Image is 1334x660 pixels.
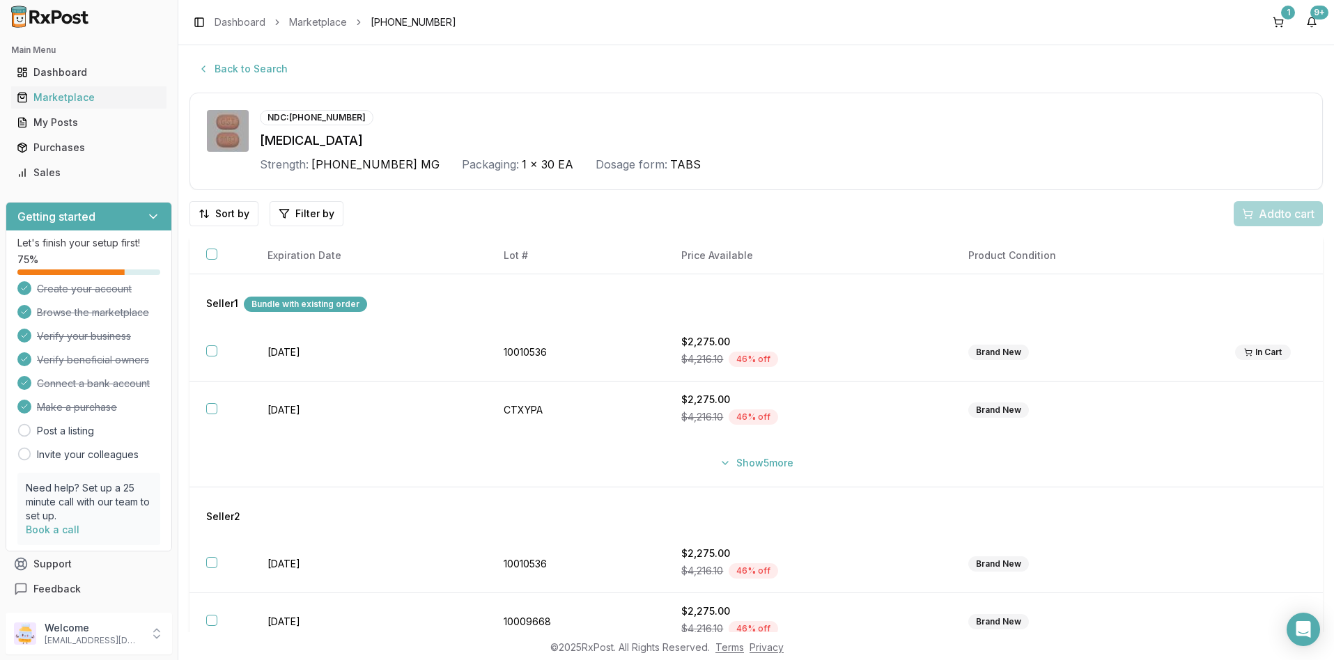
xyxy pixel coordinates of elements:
span: Connect a bank account [37,377,150,391]
button: 1 [1267,11,1289,33]
img: User avatar [14,622,36,645]
p: Need help? Set up a 25 minute call with our team to set up. [26,481,152,523]
div: 46 % off [729,352,778,367]
td: 10010536 [487,324,665,382]
th: Expiration Date [251,237,487,274]
div: Purchases [17,141,161,155]
button: Marketplace [6,86,172,109]
div: 46 % off [729,563,778,579]
td: [DATE] [251,324,487,382]
td: [DATE] [251,535,487,593]
td: 10009668 [487,593,665,651]
a: Dashboard [11,60,166,85]
span: $4,216.10 [681,622,723,636]
div: My Posts [17,116,161,129]
span: Verify your business [37,329,131,343]
span: 75 % [17,253,38,267]
span: Verify beneficial owners [37,353,149,367]
a: Post a listing [37,424,94,438]
td: [DATE] [251,593,487,651]
td: CTXYPA [487,382,665,439]
span: $4,216.10 [681,410,723,424]
a: Marketplace [289,15,347,29]
span: Seller 2 [206,510,240,524]
div: Packaging: [462,156,519,173]
button: Purchases [6,136,172,159]
a: Terms [715,641,744,653]
nav: breadcrumb [215,15,456,29]
span: Browse the marketplace [37,306,149,320]
div: Marketplace [17,91,161,104]
a: Sales [11,160,166,185]
a: My Posts [11,110,166,135]
button: My Posts [6,111,172,134]
div: Brand New [968,345,1029,360]
span: 1 x 30 EA [522,156,573,173]
div: Sales [17,166,161,180]
button: Dashboard [6,61,172,84]
button: Back to Search [189,56,296,81]
th: Price Available [665,237,952,274]
div: Strength: [260,156,309,173]
div: Brand New [968,614,1029,629]
span: Filter by [295,207,334,221]
span: Seller 1 [206,297,238,312]
div: NDC: [PHONE_NUMBER] [260,110,373,125]
div: $2,275.00 [681,335,935,349]
div: Open Intercom Messenger [1287,613,1320,646]
a: Purchases [11,135,166,160]
div: In Cart [1235,345,1291,360]
div: 1 [1281,6,1295,19]
button: Sales [6,162,172,184]
div: $2,275.00 [681,604,935,618]
div: Dosage form: [596,156,667,173]
button: Filter by [270,201,343,226]
span: Sort by [215,207,249,221]
span: Create your account [37,282,132,296]
h3: Getting started [17,208,95,225]
div: $2,275.00 [681,393,935,407]
th: Product Condition [952,237,1218,274]
span: TABS [670,156,701,173]
a: Privacy [750,641,784,653]
th: Lot # [487,237,665,274]
a: Marketplace [11,85,166,110]
div: [MEDICAL_DATA] [260,131,1305,150]
p: Let's finish your setup first! [17,236,160,250]
div: Brand New [968,556,1029,572]
a: Dashboard [215,15,265,29]
div: Dashboard [17,65,161,79]
div: 46 % off [729,621,778,636]
span: $4,216.10 [681,564,723,578]
div: $2,275.00 [681,547,935,560]
button: 9+ [1301,11,1323,33]
div: Brand New [968,402,1029,418]
button: Feedback [6,576,172,602]
img: Biktarvy 50-200-25 MG TABS [207,110,249,152]
h2: Main Menu [11,45,166,56]
a: Book a call [26,524,79,535]
div: Bundle with existing order [244,297,367,312]
span: $4,216.10 [681,352,723,366]
td: [DATE] [251,382,487,439]
span: [PHONE_NUMBER] MG [311,156,440,173]
span: Feedback [33,582,81,596]
div: 46 % off [729,409,778,425]
a: Invite your colleagues [37,448,139,462]
img: RxPost Logo [6,6,95,28]
p: [EMAIL_ADDRESS][DOMAIN_NAME] [45,635,141,646]
span: [PHONE_NUMBER] [371,15,456,29]
td: 10010536 [487,535,665,593]
button: Support [6,551,172,576]
button: Sort by [189,201,258,226]
button: Show5more [711,450,802,476]
div: 9+ [1310,6,1328,19]
span: Make a purchase [37,400,117,414]
p: Welcome [45,621,141,635]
